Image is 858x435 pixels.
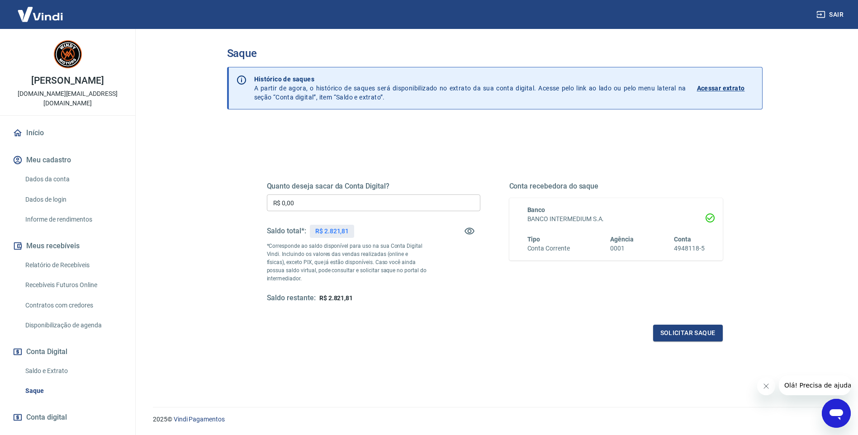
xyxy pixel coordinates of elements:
[527,206,545,213] span: Banco
[31,76,104,85] p: [PERSON_NAME]
[527,214,705,224] h6: BANCO INTERMEDIUM S.A.
[22,170,124,189] a: Dados da conta
[153,415,836,424] p: 2025 ©
[674,236,691,243] span: Conta
[11,236,124,256] button: Meus recebíveis
[22,256,124,274] a: Relatório de Recebíveis
[254,75,686,102] p: A partir de agora, o histórico de saques será disponibilizado no extrato da sua conta digital. Ac...
[527,244,570,253] h6: Conta Corrente
[509,182,723,191] h5: Conta recebedora do saque
[227,47,763,60] h3: Saque
[22,316,124,335] a: Disponibilização de agenda
[653,325,723,341] button: Solicitar saque
[22,210,124,229] a: Informe de rendimentos
[697,84,745,93] p: Acessar extrato
[267,293,316,303] h5: Saldo restante:
[267,182,480,191] h5: Quanto deseja sacar da Conta Digital?
[697,75,755,102] a: Acessar extrato
[315,227,349,236] p: R$ 2.821,81
[610,244,634,253] h6: 0001
[22,276,124,294] a: Recebíveis Futuros Online
[22,382,124,400] a: Saque
[174,416,225,423] a: Vindi Pagamentos
[11,407,124,427] a: Conta digital
[757,377,775,395] iframe: Fechar mensagem
[815,6,847,23] button: Sair
[11,342,124,362] button: Conta Digital
[319,294,353,302] span: R$ 2.821,81
[779,375,851,395] iframe: Mensagem da empresa
[610,236,634,243] span: Agência
[5,6,76,14] span: Olá! Precisa de ajuda?
[22,190,124,209] a: Dados de login
[50,36,86,72] img: e73f2ca7-d77f-4505-9405-046c98f0f6f7.jpeg
[26,411,67,424] span: Conta digital
[267,242,427,283] p: *Corresponde ao saldo disponível para uso na sua Conta Digital Vindi. Incluindo os valores das ve...
[22,296,124,315] a: Contratos com credores
[7,89,128,108] p: [DOMAIN_NAME][EMAIL_ADDRESS][DOMAIN_NAME]
[22,362,124,380] a: Saldo e Extrato
[527,236,540,243] span: Tipo
[254,75,686,84] p: Histórico de saques
[674,244,705,253] h6: 4948118-5
[11,123,124,143] a: Início
[822,399,851,428] iframe: Botão para abrir a janela de mensagens
[11,150,124,170] button: Meu cadastro
[267,227,306,236] h5: Saldo total*:
[11,0,70,28] img: Vindi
